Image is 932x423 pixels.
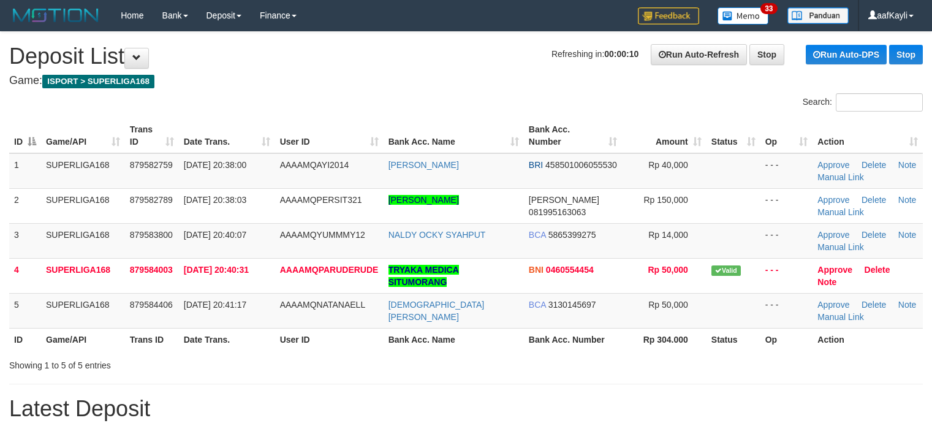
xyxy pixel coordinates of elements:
th: User ID: activate to sort column ascending [275,118,384,153]
span: Copy 0460554454 to clipboard [546,265,594,275]
span: AAAAMQAYI2014 [280,160,349,170]
a: Delete [865,265,890,275]
th: Status [707,328,760,351]
span: [PERSON_NAME] [529,195,599,205]
span: ISPORT > SUPERLIGA168 [42,75,154,88]
a: Delete [862,300,886,310]
span: Copy 081995163063 to clipboard [529,207,586,217]
span: 879584003 [130,265,173,275]
th: Date Trans.: activate to sort column ascending [179,118,275,153]
span: BCA [529,230,546,240]
div: Showing 1 to 5 of 5 entries [9,354,379,372]
a: Note [898,230,917,240]
th: Action [813,328,923,351]
td: 3 [9,223,41,258]
td: 2 [9,188,41,223]
td: SUPERLIGA168 [41,258,125,293]
h1: Latest Deposit [9,397,923,421]
span: BCA [529,300,546,310]
td: - - - [760,153,813,189]
a: Approve [817,160,849,170]
th: Rp 304.000 [622,328,706,351]
span: Rp 40,000 [648,160,688,170]
span: BRI [529,160,543,170]
th: Game/API: activate to sort column ascending [41,118,125,153]
span: Valid transaction [711,265,741,276]
td: - - - [760,188,813,223]
span: Rp 50,000 [648,265,688,275]
th: Trans ID: activate to sort column ascending [125,118,179,153]
a: Approve [817,300,849,310]
h1: Deposit List [9,44,923,69]
a: Manual Link [817,172,864,182]
th: Op [760,328,813,351]
span: AAAAMQPERSIT321 [280,195,362,205]
span: [DATE] 20:38:03 [184,195,246,205]
a: Stop [889,45,923,64]
a: Note [817,277,836,287]
img: Feedback.jpg [638,7,699,25]
a: [PERSON_NAME] [388,160,459,170]
img: MOTION_logo.png [9,6,102,25]
label: Search: [803,93,923,112]
th: Game/API [41,328,125,351]
span: Copy 3130145697 to clipboard [548,300,596,310]
a: Run Auto-Refresh [651,44,747,65]
a: Manual Link [817,312,864,322]
a: Stop [749,44,784,65]
span: 33 [760,3,777,14]
span: Copy 5865399275 to clipboard [548,230,596,240]
td: SUPERLIGA168 [41,293,125,328]
a: Manual Link [817,207,864,217]
a: Note [898,195,917,205]
span: Rp 50,000 [648,300,688,310]
a: Approve [817,195,849,205]
a: Manual Link [817,242,864,252]
a: NALDY OCKY SYAHPUT [388,230,486,240]
span: Copy 458501006055530 to clipboard [545,160,617,170]
a: Delete [862,230,886,240]
th: Bank Acc. Number [524,328,623,351]
span: [DATE] 20:41:17 [184,300,246,310]
a: Delete [862,160,886,170]
span: 879582789 [130,195,173,205]
span: BNI [529,265,544,275]
span: [DATE] 20:40:07 [184,230,246,240]
th: Status: activate to sort column ascending [707,118,760,153]
th: Bank Acc. Name [384,328,524,351]
td: 1 [9,153,41,189]
span: 879582759 [130,160,173,170]
span: Refreshing in: [551,49,638,59]
td: - - - [760,293,813,328]
span: 879583800 [130,230,173,240]
img: Button%20Memo.svg [718,7,769,25]
strong: 00:00:10 [604,49,638,59]
a: Note [898,160,917,170]
span: AAAAMQYUMMMY12 [280,230,365,240]
th: Amount: activate to sort column ascending [622,118,706,153]
td: 5 [9,293,41,328]
input: Search: [836,93,923,112]
td: - - - [760,258,813,293]
a: Approve [817,265,852,275]
img: panduan.png [787,7,849,24]
span: Rp 14,000 [648,230,688,240]
th: Trans ID [125,328,179,351]
span: [DATE] 20:40:31 [184,265,249,275]
a: [DEMOGRAPHIC_DATA][PERSON_NAME] [388,300,485,322]
td: SUPERLIGA168 [41,223,125,258]
span: AAAAMQPARUDERUDE [280,265,379,275]
td: SUPERLIGA168 [41,153,125,189]
th: Op: activate to sort column ascending [760,118,813,153]
td: - - - [760,223,813,258]
td: 4 [9,258,41,293]
a: [PERSON_NAME] [388,195,459,205]
a: Note [898,300,917,310]
th: Bank Acc. Number: activate to sort column ascending [524,118,623,153]
span: Rp 150,000 [643,195,688,205]
a: Delete [862,195,886,205]
span: 879584406 [130,300,173,310]
th: Bank Acc. Name: activate to sort column ascending [384,118,524,153]
th: Date Trans. [179,328,275,351]
span: AAAAMQNATANAELL [280,300,366,310]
